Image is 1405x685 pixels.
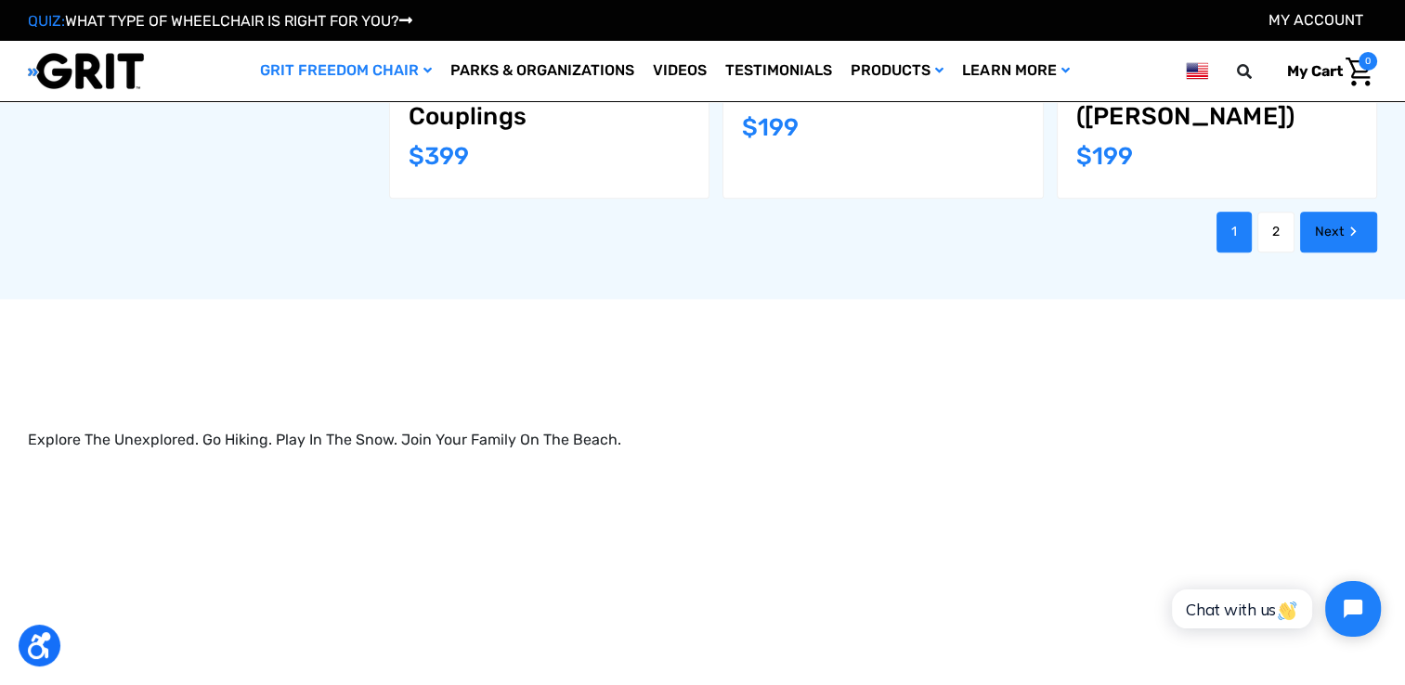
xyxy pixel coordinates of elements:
[1076,142,1133,171] span: $199
[1287,62,1343,80] span: My Cart
[1359,52,1377,71] span: 0
[1151,565,1397,653] iframe: Tidio Chat
[1257,212,1294,252] a: Page 2 of 2
[644,41,716,101] a: Videos
[369,212,1377,252] nav: pagination
[28,12,65,30] span: QUIZ:
[1216,212,1252,252] a: Page 1 of 2
[28,52,144,90] img: GRIT All-Terrain Wheelchair and Mobility Equipment
[28,12,412,30] a: QUIZ:WHAT TYPE OF WHEELCHAIR IS RIGHT FOR YOU?
[1346,58,1372,86] img: Cart
[251,41,441,101] a: GRIT Freedom Chair
[28,429,1377,451] p: Explore The Unexplored. Go Hiking. Play In The Snow. Join Your Family On The Beach.
[1245,52,1273,91] input: Search
[441,41,644,101] a: Parks & Organizations
[742,113,799,142] span: $199
[953,41,1078,101] a: Learn More
[1300,212,1377,252] a: Next
[716,41,841,101] a: Testimonials
[1268,11,1363,29] a: Account
[841,41,953,101] a: Products
[1273,52,1377,91] a: Cart with 0 items
[1186,59,1208,83] img: us.png
[409,142,469,171] span: $399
